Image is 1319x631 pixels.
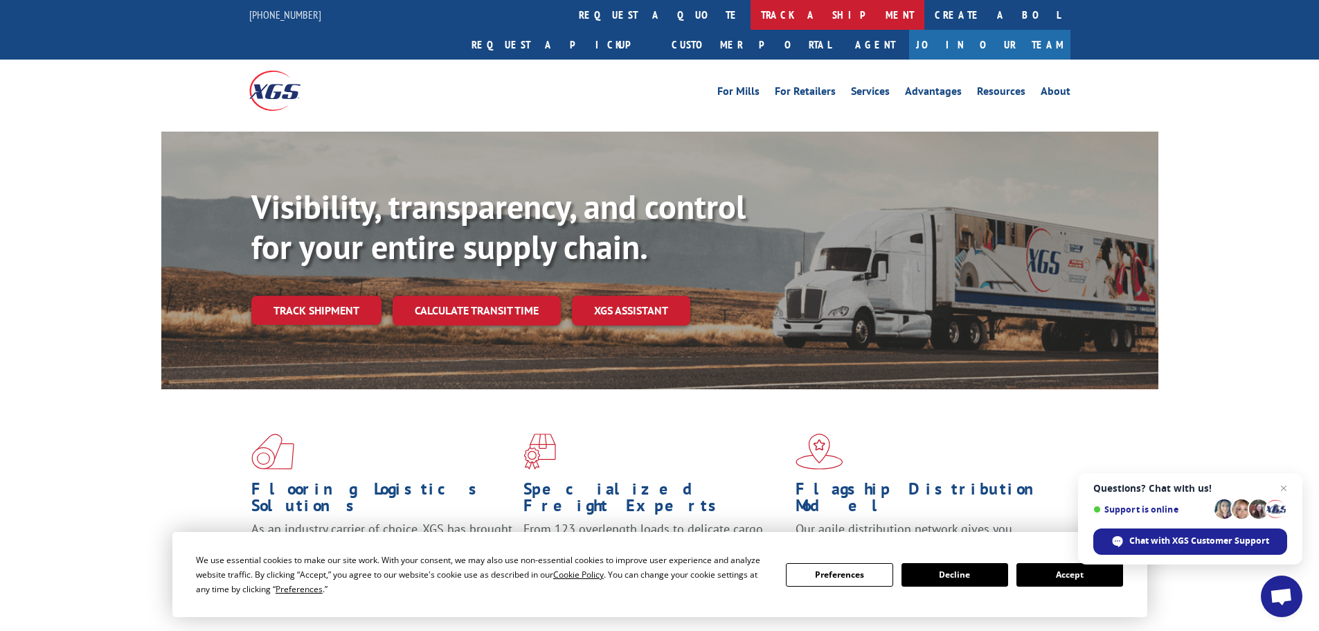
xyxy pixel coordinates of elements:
button: Decline [901,563,1008,587]
img: xgs-icon-total-supply-chain-intelligence-red [251,434,294,470]
a: Request a pickup [461,30,661,60]
a: Services [851,86,890,101]
span: Chat with XGS Customer Support [1093,528,1287,555]
a: Join Our Team [909,30,1070,60]
img: xgs-icon-focused-on-flooring-red [523,434,556,470]
h1: Flagship Distribution Model [796,481,1057,521]
img: xgs-icon-flagship-distribution-model-red [796,434,843,470]
a: Track shipment [251,296,382,325]
p: From 123 overlength loads to delicate cargo, our experienced staff knows the best way to move you... [523,521,785,583]
button: Preferences [786,563,892,587]
h1: Flooring Logistics Solutions [251,481,513,521]
h1: Specialized Freight Experts [523,481,785,521]
span: As an industry carrier of choice, XGS has brought innovation and dedication to flooring logistics... [251,521,512,570]
span: Questions? Chat with us! [1093,483,1287,494]
a: Customer Portal [661,30,841,60]
span: Support is online [1093,504,1210,515]
span: Our agile distribution network gives you nationwide inventory management on demand. [796,521,1050,553]
a: Calculate transit time [393,296,561,326]
div: We use essential cookies to make our site work. With your consent, we may also use non-essential ... [196,553,769,596]
span: Preferences [276,583,323,595]
a: For Retailers [775,86,836,101]
a: Agent [841,30,909,60]
a: Resources [977,86,1025,101]
span: Cookie Policy [553,569,604,580]
button: Accept [1016,563,1123,587]
a: XGS ASSISTANT [572,296,690,326]
a: About [1041,86,1070,101]
a: Advantages [905,86,962,101]
a: Open chat [1261,576,1302,617]
div: Cookie Consent Prompt [172,532,1147,617]
b: Visibility, transparency, and control for your entire supply chain. [251,185,746,268]
span: Chat with XGS Customer Support [1129,535,1269,547]
a: For Mills [717,86,760,101]
a: [PHONE_NUMBER] [249,8,321,21]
